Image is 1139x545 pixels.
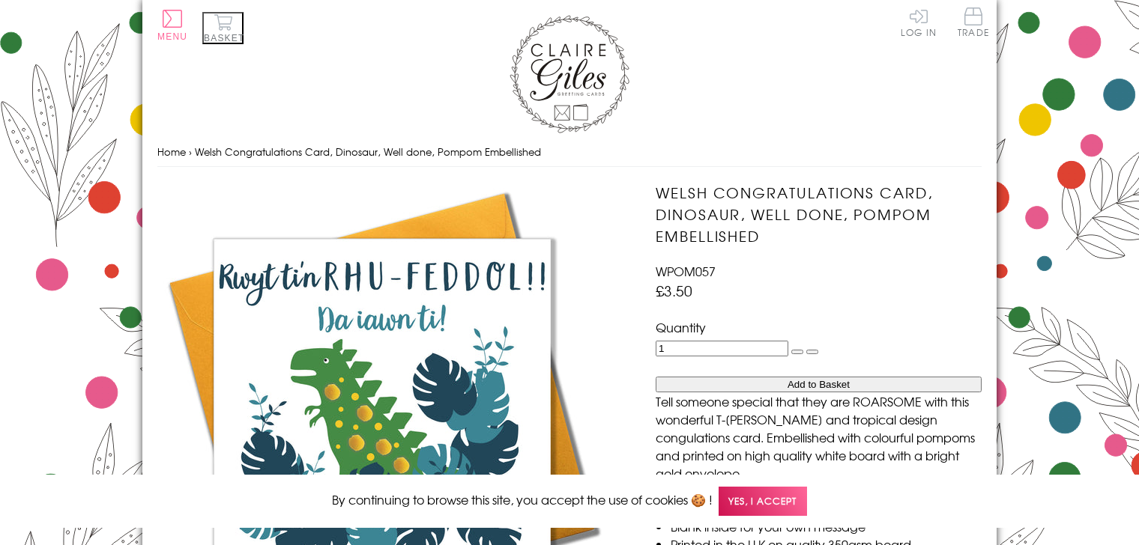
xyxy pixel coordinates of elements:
button: Add to Basket [656,377,982,392]
a: Trade [958,7,989,40]
span: Add to Basket [788,379,850,390]
label: Quantity [656,318,706,336]
a: Log In [901,7,937,37]
span: Welsh Congratulations Card, Dinosaur, Well done, Pompom Embellished [195,144,541,159]
nav: breadcrumbs [157,137,982,168]
h1: Welsh Congratulations Card, Dinosaur, Well done, Pompom Embellished [656,182,982,246]
button: Menu [157,10,187,42]
img: Claire Giles Greetings Cards [510,15,629,133]
span: Menu [157,31,187,42]
span: Trade [958,7,989,37]
span: £3.50 [656,280,692,301]
span: › [189,144,192,159]
a: Home [157,144,186,159]
span: WPOM057 [656,262,716,280]
span: Yes, I accept [719,487,807,516]
p: Tell someone special that they are ROARSOME with this wonderful T-[PERSON_NAME] and tropical desi... [656,392,982,482]
button: Basket [202,12,244,44]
